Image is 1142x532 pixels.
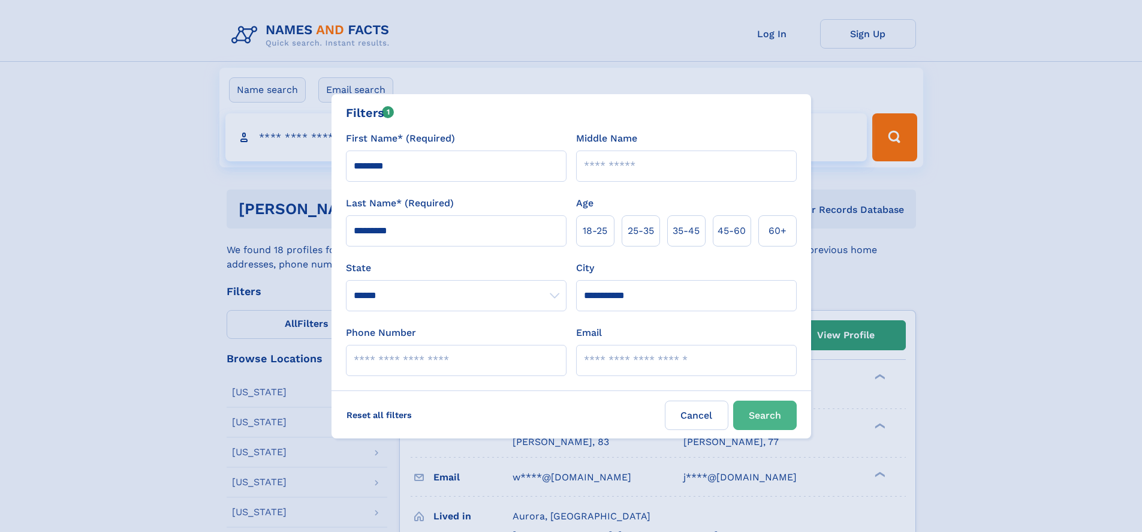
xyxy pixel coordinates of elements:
[583,224,607,238] span: 18‑25
[733,401,797,430] button: Search
[769,224,787,238] span: 60+
[665,401,728,430] label: Cancel
[673,224,700,238] span: 35‑45
[576,261,594,275] label: City
[628,224,654,238] span: 25‑35
[346,131,455,146] label: First Name* (Required)
[576,196,593,211] label: Age
[718,224,746,238] span: 45‑60
[346,261,567,275] label: State
[576,131,637,146] label: Middle Name
[346,104,394,122] div: Filters
[346,326,416,340] label: Phone Number
[346,196,454,211] label: Last Name* (Required)
[576,326,602,340] label: Email
[339,401,420,429] label: Reset all filters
